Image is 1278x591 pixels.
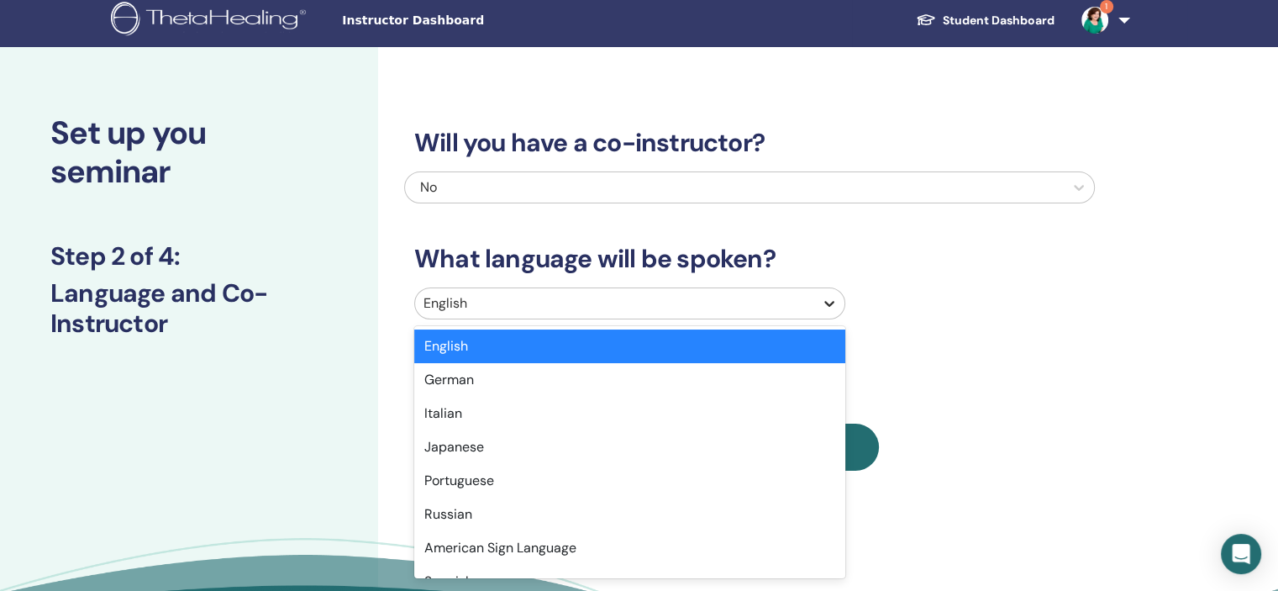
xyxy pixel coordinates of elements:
span: Instructor Dashboard [342,12,594,29]
div: American Sign Language [414,531,845,565]
h3: Will you have a co-instructor? [404,128,1095,158]
h3: Step 2 of 4 : [50,241,328,272]
span: No [420,178,437,196]
div: English [414,330,845,363]
h2: Set up you seminar [50,114,328,191]
div: Japanese [414,430,845,464]
img: logo.png [111,2,312,40]
div: German [414,363,845,397]
div: Russian [414,498,845,531]
div: Open Intercom Messenger [1221,534,1261,574]
img: default.jpg [1081,7,1108,34]
h3: What language will be spoken? [404,244,1095,274]
a: Student Dashboard [902,5,1068,36]
img: graduation-cap-white.svg [916,13,936,27]
h3: Language and Co-Instructor [50,278,328,339]
div: Italian [414,397,845,430]
div: Portuguese [414,464,845,498]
